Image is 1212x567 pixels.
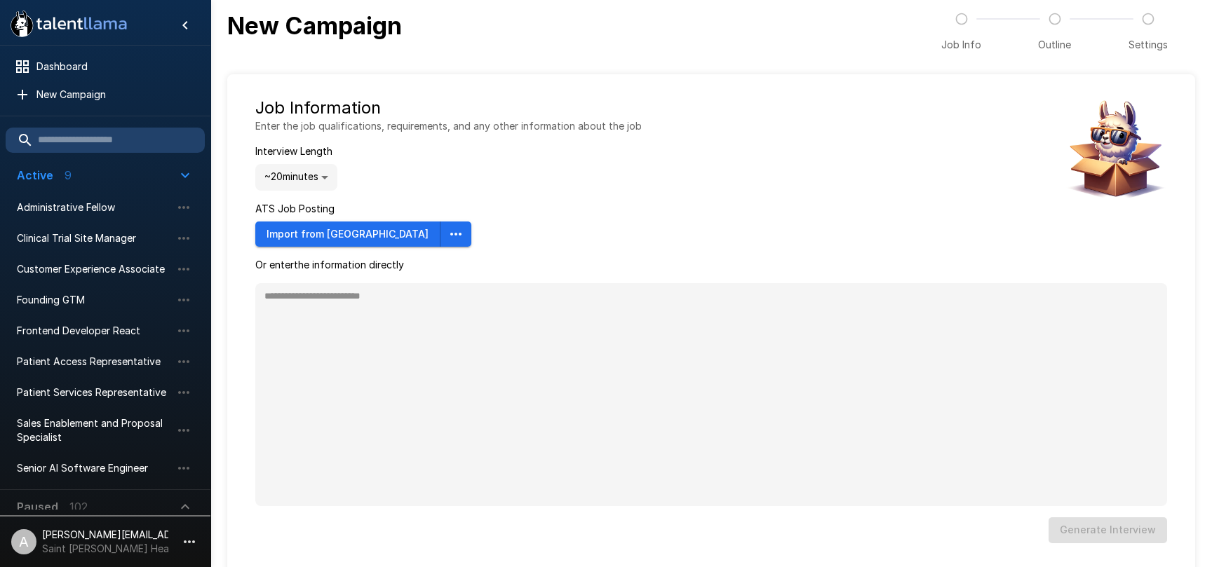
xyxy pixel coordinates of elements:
[255,164,337,191] div: ~ 20 minutes
[255,221,440,247] button: Import from [GEOGRAPHIC_DATA]
[255,119,642,133] p: Enter the job qualifications, requirements, and any other information about the job
[1062,97,1167,202] img: Animated document
[255,97,642,119] h5: Job Information
[255,258,1167,272] p: Or enter the information directly
[255,202,471,216] p: ATS Job Posting
[255,144,337,158] p: Interview Length
[227,11,402,40] b: New Campaign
